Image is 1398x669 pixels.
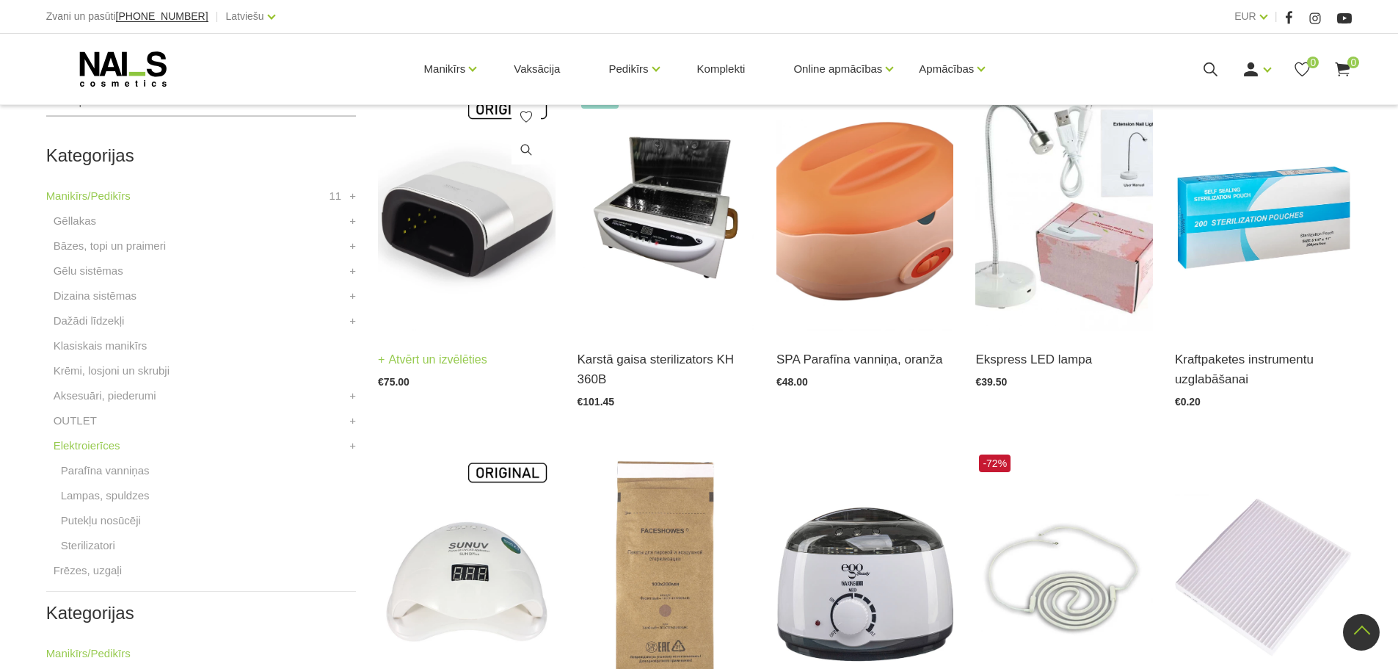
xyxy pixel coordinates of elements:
[329,187,341,205] span: 11
[46,604,356,623] h2: Kategorijas
[378,87,555,331] img: Modelis: SUNUV 3Jauda: 48WViļņu garums: 365+405nmKalpošanas ilgums: 50000 HRSPogas vadība:10s/30s...
[61,537,115,554] a: Sterilizatori
[975,376,1007,388] span: €39.50
[54,387,156,405] a: Aksesuāri, piederumi
[979,455,1011,472] span: -72%
[54,437,120,455] a: Elektroierīces
[1347,57,1359,68] span: 0
[54,562,122,579] a: Frēzes, uzgaļi
[608,40,648,98] a: Pedikīrs
[578,350,754,389] a: Karstā gaisa sterilizators KH 360B
[226,7,264,25] a: Latviešu
[378,350,487,370] a: Atvērt un izvēlēties
[1175,350,1352,389] a: Kraftpaketes instrumentu uzglabāšanai
[349,212,356,230] a: +
[54,412,97,430] a: OUTLET
[1275,7,1278,26] span: |
[793,40,882,98] a: Online apmācības
[116,11,208,22] a: [PHONE_NUMBER]
[349,412,356,430] a: +
[776,87,953,331] img: Parafīna vanniņa roku un pēdu procedūrām. Parafīna aplikācijas momentāli padara ādu ļoti zīdainu,...
[349,437,356,455] a: +
[919,40,974,98] a: Apmācības
[61,462,150,480] a: Parafīna vanniņas
[776,350,953,369] a: SPA Parafīna vanniņa, oranža
[1307,57,1319,68] span: 0
[1333,60,1352,79] a: 0
[578,87,754,331] img: Karstā gaisa sterilizatoru var izmantot skaistumkopšanas salonos, manikīra kabinetos, ēdināšanas ...
[46,7,208,26] div: Zvani un pasūti
[61,487,150,505] a: Lampas, spuldzes
[685,34,757,104] a: Komplekti
[1175,87,1352,331] img: Kraftpaketes instrumentu uzglabāšanai.Pieejami dažādi izmēri:135x280mm140x260mm90x260mm...
[46,187,131,205] a: Manikīrs/Pedikīrs
[349,237,356,255] a: +
[424,40,466,98] a: Manikīrs
[349,262,356,280] a: +
[54,337,148,355] a: Klasiskais manikīrs
[975,87,1152,331] img: Ekspress LED lampa.Ideāli piemērota šī brīža aktuālākajai gēla nagu pieaudzēšanas metodei - ekspr...
[54,212,96,230] a: Gēllakas
[502,34,572,104] a: Vaksācija
[46,645,131,662] a: Manikīrs/Pedikīrs
[349,287,356,305] a: +
[1175,396,1201,408] span: €0.20
[975,350,1152,369] a: Ekspress LED lampa
[378,376,409,388] span: €75.00
[61,512,141,529] a: Putekļu nosūcēji
[1293,60,1311,79] a: 0
[54,237,166,255] a: Bāzes, topi un praimeri
[54,362,170,380] a: Krēmi, losjoni un skrubji
[1234,7,1256,25] a: EUR
[349,187,356,205] a: +
[54,287,136,305] a: Dizaina sistēmas
[349,312,356,330] a: +
[116,10,208,22] span: [PHONE_NUMBER]
[54,312,125,330] a: Dažādi līdzekļi
[349,387,356,405] a: +
[776,376,808,388] span: €48.00
[578,396,615,408] span: €101.45
[46,146,356,165] h2: Kategorijas
[216,7,219,26] span: |
[54,262,123,280] a: Gēlu sistēmas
